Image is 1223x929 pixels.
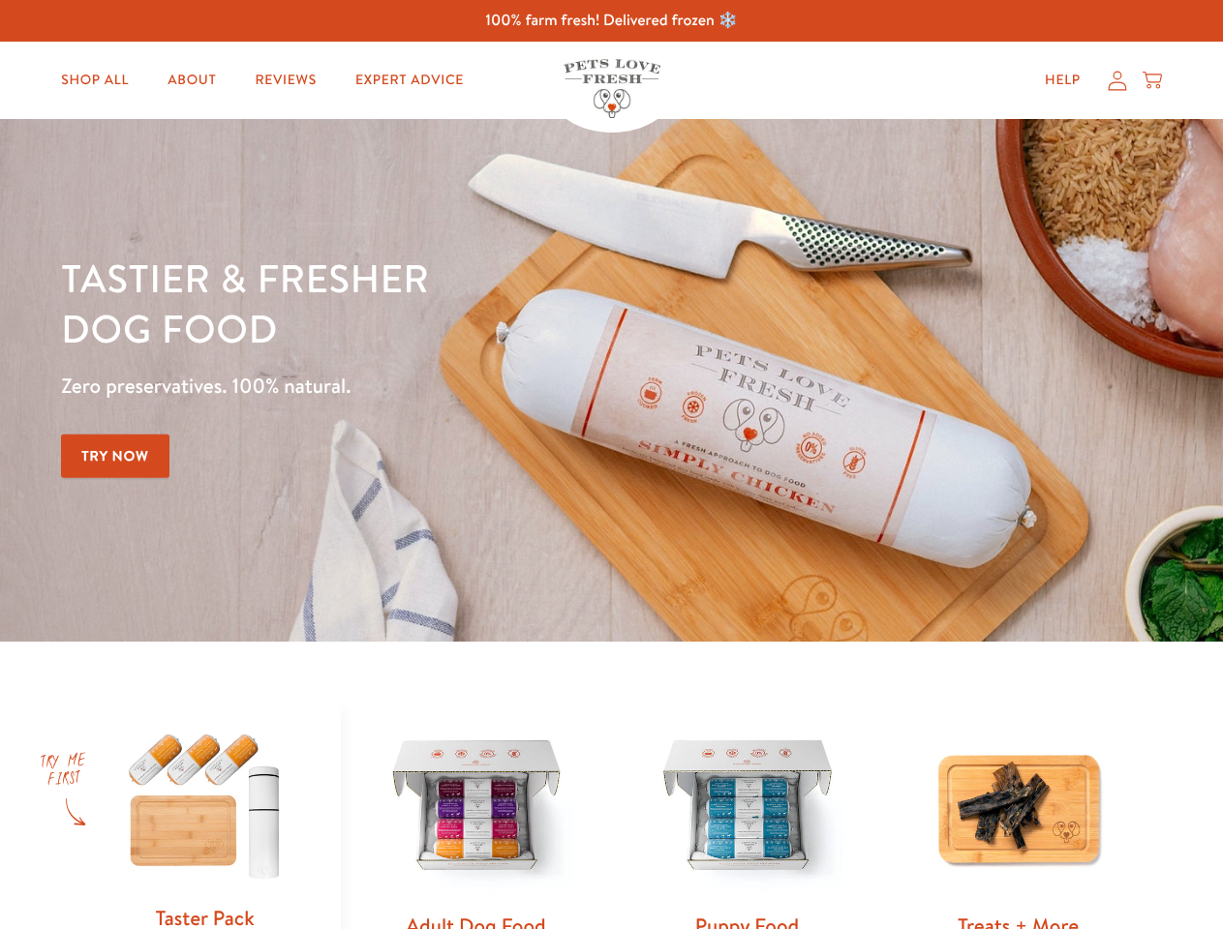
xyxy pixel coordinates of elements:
img: Pets Love Fresh [564,59,660,118]
a: Expert Advice [340,61,479,100]
h1: Tastier & fresher dog food [61,253,795,353]
a: Reviews [239,61,331,100]
p: Zero preservatives. 100% natural. [61,369,795,404]
a: About [152,61,231,100]
a: Shop All [46,61,144,100]
a: Try Now [61,435,169,478]
a: Help [1029,61,1096,100]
